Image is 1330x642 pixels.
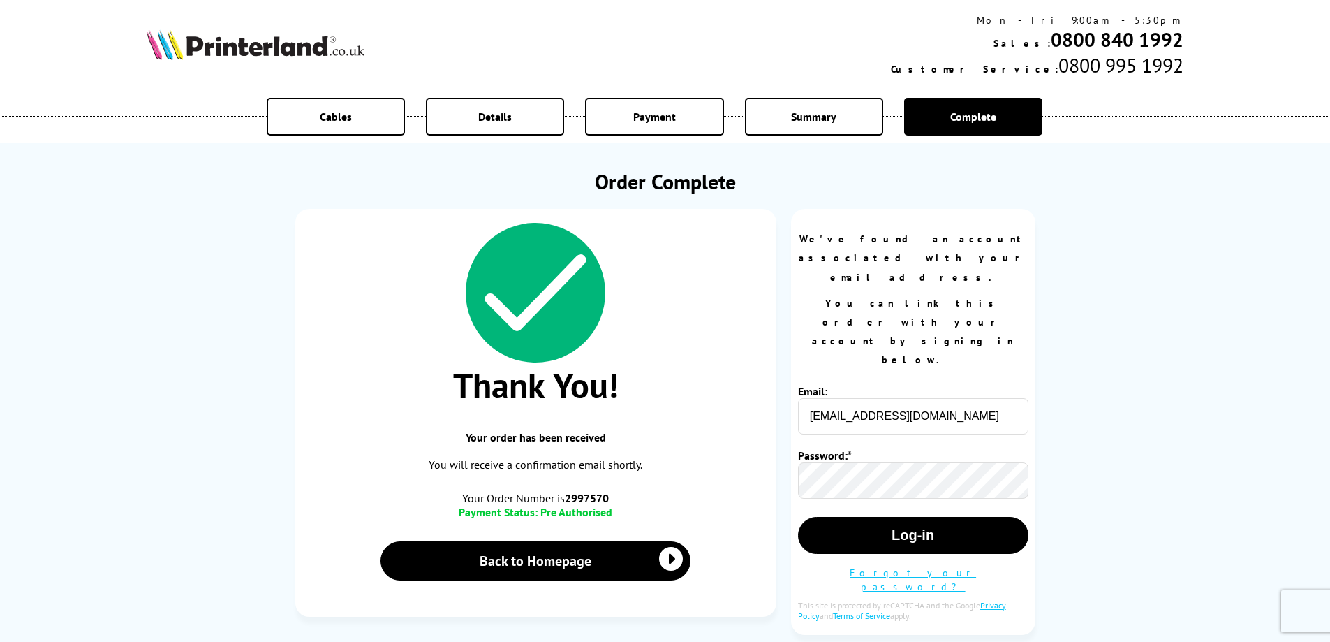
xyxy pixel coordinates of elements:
a: Forgot your password? [850,567,976,593]
span: Thank You! [309,363,762,408]
img: Printerland Logo [147,29,364,60]
a: Terms of Service [833,611,890,621]
span: Cables [320,110,352,124]
span: Summary [791,110,836,124]
a: 0800 840 1992 [1051,27,1183,52]
b: 2997570 [565,491,609,505]
a: Back to Homepage [380,541,691,581]
a: Privacy Policy [798,600,1006,621]
span: 0800 995 1992 [1058,52,1183,78]
span: Complete [950,110,996,124]
label: Email: [798,384,855,398]
h1: Order Complete [295,168,1035,195]
div: This site is protected by reCAPTCHA and the Google and apply. [798,600,1028,621]
p: We've found an account associated with your email address. [798,230,1028,287]
span: Payment Status: [459,505,538,519]
span: Pre Authorised [540,505,612,519]
span: Your Order Number is [309,491,762,505]
span: Sales: [993,37,1051,50]
p: You will receive a confirmation email shortly. [309,455,762,474]
span: Your order has been received [309,430,762,444]
p: You can link this order with your account by signing in below. [798,294,1028,370]
label: Password:* [798,448,855,462]
div: Mon - Fri 9:00am - 5:30pm [891,14,1183,27]
button: Log-in [798,517,1028,554]
span: Payment [633,110,676,124]
span: Details [478,110,512,124]
span: Customer Service: [891,63,1058,75]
